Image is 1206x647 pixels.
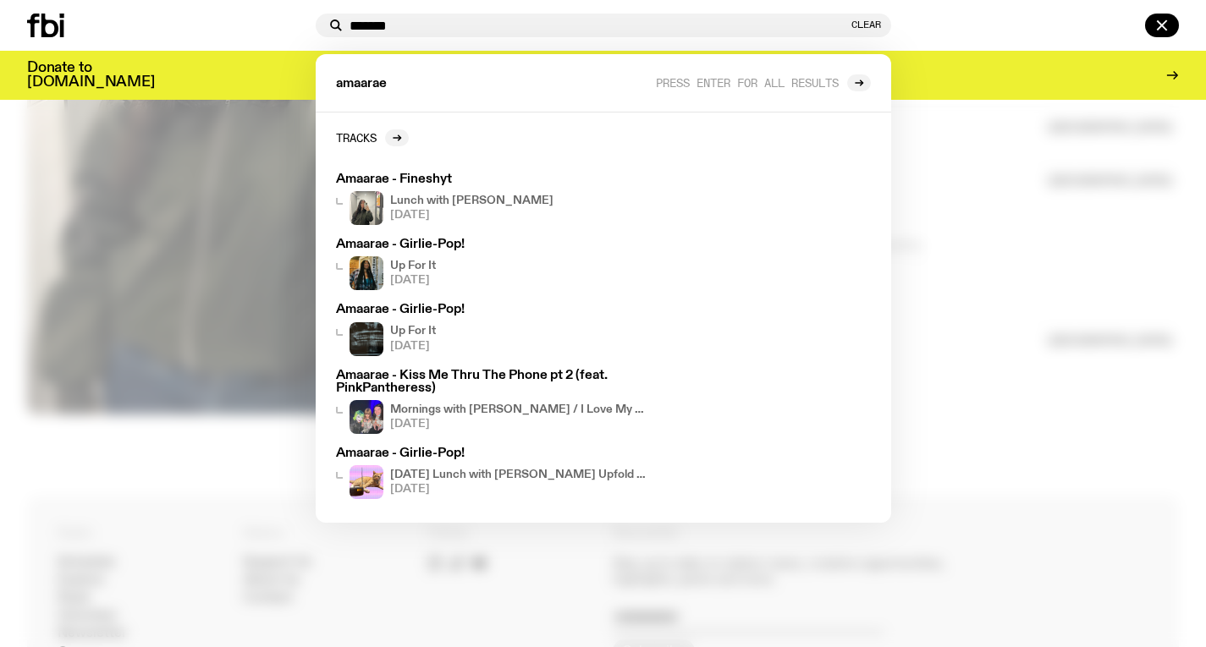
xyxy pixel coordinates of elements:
[336,370,647,395] h3: Amaarae - Kiss Me Thru The Phone pt 2 (feat. PinkPantheress)
[390,326,436,337] h4: Up For It
[329,167,654,232] a: Amaarae - FineshytLunch with [PERSON_NAME][DATE]
[336,78,387,90] span: amaarae
[390,419,647,430] span: [DATE]
[390,469,647,480] h4: [DATE] Lunch with [PERSON_NAME] Upfold // My Pocket Radio!
[336,447,647,460] h3: Amaarae - Girlie-Pop!
[390,404,647,415] h4: Mornings with [PERSON_NAME] / I Love My Computer :3
[336,131,377,144] h2: Tracks
[336,239,647,251] h3: Amaarae - Girlie-Pop!
[390,195,553,206] h4: Lunch with [PERSON_NAME]
[27,61,155,90] h3: Donate to [DOMAIN_NAME]
[350,256,383,290] img: Ify - a Brown Skin girl with black braided twists, looking up to the side with her tongue stickin...
[656,76,839,89] span: Press enter for all results
[656,74,871,91] a: Press enter for all results
[329,363,654,441] a: Amaarae - Kiss Me Thru The Phone pt 2 (feat. PinkPantheress)A selfie of Dyan Tai, Ninajirachi and...
[329,441,654,506] a: Amaarae - Girlie-Pop![DATE] Lunch with [PERSON_NAME] Upfold // My Pocket Radio![DATE]
[329,232,654,297] a: Amaarae - Girlie-Pop!Ify - a Brown Skin girl with black braided twists, looking up to the side wi...
[329,297,654,362] a: Amaarae - Girlie-Pop!Up For It[DATE]
[336,304,647,316] h3: Amaarae - Girlie-Pop!
[390,341,436,352] span: [DATE]
[851,20,881,30] button: Clear
[336,129,409,146] a: Tracks
[390,260,436,271] h4: Up For It
[336,173,647,186] h3: Amaarae - Fineshyt
[390,210,553,221] span: [DATE]
[390,275,436,286] span: [DATE]
[390,484,647,495] span: [DATE]
[350,400,383,434] img: A selfie of Dyan Tai, Ninajirachi and Jim.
